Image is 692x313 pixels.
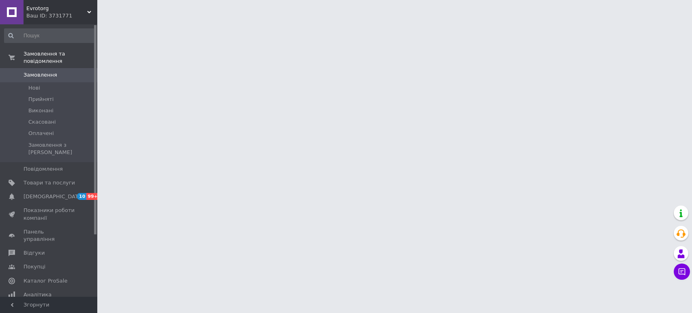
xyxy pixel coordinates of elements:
span: Оплачені [28,130,54,137]
button: Чат з покупцем [674,264,690,280]
span: Панель управління [24,228,75,243]
span: 10 [77,193,86,200]
span: Каталог ProSale [24,277,67,285]
input: Пошук [4,28,95,43]
span: Товари та послуги [24,179,75,187]
div: Ваш ID: 3731771 [26,12,97,19]
span: Прийняті [28,96,54,103]
span: Відгуки [24,249,45,257]
span: 99+ [86,193,100,200]
span: Покупці [24,263,45,270]
span: Аналітика [24,291,51,298]
span: Показники роботи компанії [24,207,75,221]
span: Скасовані [28,118,56,126]
span: Нові [28,84,40,92]
span: Виконані [28,107,54,114]
span: Evrotorg [26,5,87,12]
span: Замовлення з [PERSON_NAME] [28,141,94,156]
span: [DEMOGRAPHIC_DATA] [24,193,84,200]
span: Замовлення та повідомлення [24,50,97,65]
span: Повідомлення [24,165,63,173]
span: Замовлення [24,71,57,79]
